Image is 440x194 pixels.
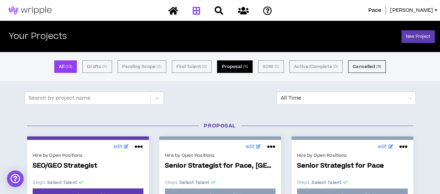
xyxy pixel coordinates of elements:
div: Hire by Open Positions [297,152,408,159]
h3: Proposal [22,122,418,129]
small: ( 0 ) [102,64,107,70]
button: Active/Complete (0) [289,60,343,73]
h2: Your Projects [9,32,67,42]
a: edit [112,142,131,152]
span: Senior Strategist for Pace [297,162,408,170]
span: edit [246,143,255,151]
small: ( 0 ) [202,64,207,70]
a: edit [244,142,263,152]
small: ( 4 ) [243,64,248,70]
span: edit [378,143,387,151]
a: New Project [401,30,435,43]
span: Senior Strategist for Pace, [GEOGRAPHIC_DATA]-Based [165,162,275,170]
span: Pace [368,7,382,14]
div: Hire by Open Positions [33,152,143,159]
div: Hire by Open Positions [165,152,275,159]
button: All (13) [54,60,77,73]
a: edit [376,142,395,152]
small: ( 0 ) [333,64,338,70]
small: ( 0 ) [274,64,279,70]
button: Find Talent (0) [172,60,212,73]
b: Select Talent [312,179,342,186]
b: Select Talent [179,179,209,186]
div: Open Intercom Messenger [7,170,24,187]
span: [PERSON_NAME] [390,7,433,14]
b: Select Talent [47,179,77,186]
small: ( 13 ) [65,64,73,70]
button: SOW (0) [258,60,284,73]
small: ( 0 ) [157,64,161,70]
button: Cancelled (9) [348,60,386,73]
p: Step 1 . [297,179,408,186]
span: edit [113,143,123,151]
p: Step 1 . [33,179,143,186]
p: Step 1 . [165,179,275,186]
button: Pending Scope (0) [118,60,166,73]
span: All Time [281,92,411,104]
button: Drafts (0) [82,60,112,73]
span: SEO/GEO Strategist [33,162,143,170]
button: Proposal (4) [217,60,252,73]
small: ( 9 ) [376,64,381,70]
